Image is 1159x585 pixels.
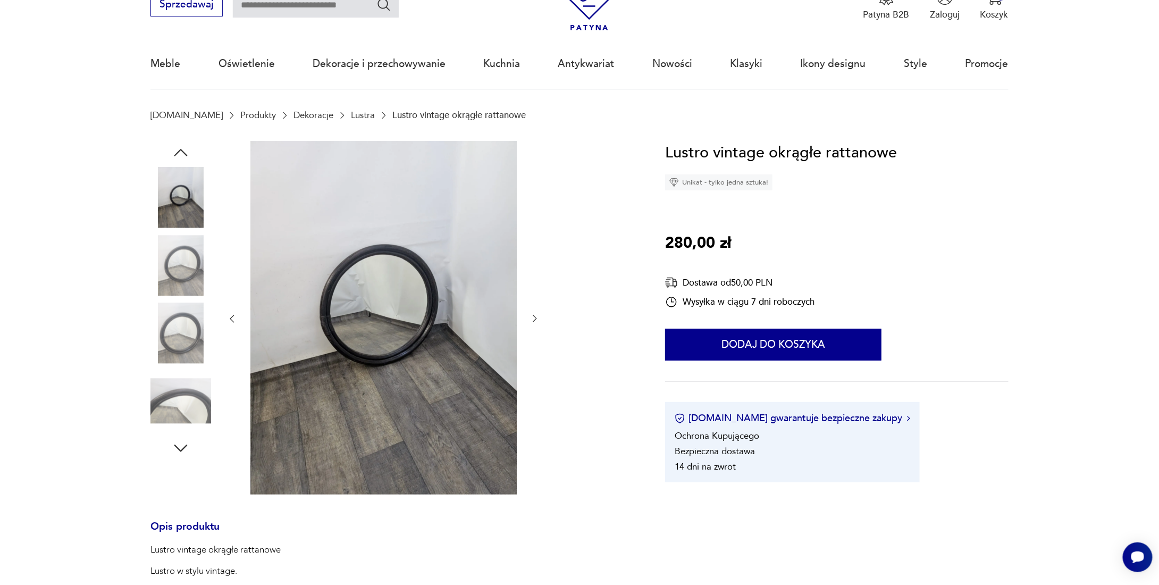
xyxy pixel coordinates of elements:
button: Dodaj do koszyka [665,329,881,361]
p: Lustro w stylu vintage. [150,565,443,578]
a: Nowości [652,39,692,88]
img: Ikona diamentu [669,178,679,187]
a: Antykwariat [558,39,615,88]
img: Zdjęcie produktu Lustro vintage okrągłe rattanowe [150,303,211,364]
a: Style [904,39,927,88]
a: Promocje [965,39,1008,88]
img: Ikona strzałki w prawo [907,416,910,421]
div: Unikat - tylko jedna sztuka! [665,174,772,190]
iframe: Smartsupp widget button [1123,542,1153,572]
p: Zaloguj [930,9,960,21]
img: Zdjęcie produktu Lustro vintage okrągłe rattanowe [150,168,211,228]
a: Produkty [240,110,276,120]
a: Lustra [351,110,375,120]
h3: Opis produktu [150,523,634,544]
a: Oświetlenie [219,39,275,88]
a: Meble [150,39,180,88]
h1: Lustro vintage okrągłe rattanowe [665,141,897,165]
p: Lustro vintage okrągłe rattanowe [150,544,443,556]
a: Klasyki [730,39,762,88]
p: Lustro vintage okrągłe rattanowe [392,110,526,120]
img: Zdjęcie produktu Lustro vintage okrągłe rattanowe [250,141,517,495]
img: Zdjęcie produktu Lustro vintage okrągłe rattanowe [150,371,211,431]
p: Koszyk [980,9,1009,21]
button: [DOMAIN_NAME] gwarantuje bezpieczne zakupy [675,412,910,425]
p: Patyna B2B [863,9,910,21]
img: Zdjęcie produktu Lustro vintage okrągłe rattanowe [150,235,211,296]
a: Dekoracje [293,110,333,120]
a: Dekoracje i przechowywanie [313,39,446,88]
li: 14 dni na zwrot [675,461,736,473]
div: Wysyłka w ciągu 7 dni roboczych [665,296,814,308]
img: Ikona certyfikatu [675,413,685,424]
a: Kuchnia [483,39,520,88]
a: Ikony designu [801,39,866,88]
img: Ikona dostawy [665,276,678,289]
a: Sprzedawaj [150,1,222,10]
div: Dostawa od 50,00 PLN [665,276,814,289]
p: 280,00 zł [665,231,731,256]
li: Bezpieczna dostawa [675,445,755,457]
li: Ochrona Kupującego [675,430,759,442]
a: [DOMAIN_NAME] [150,110,223,120]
